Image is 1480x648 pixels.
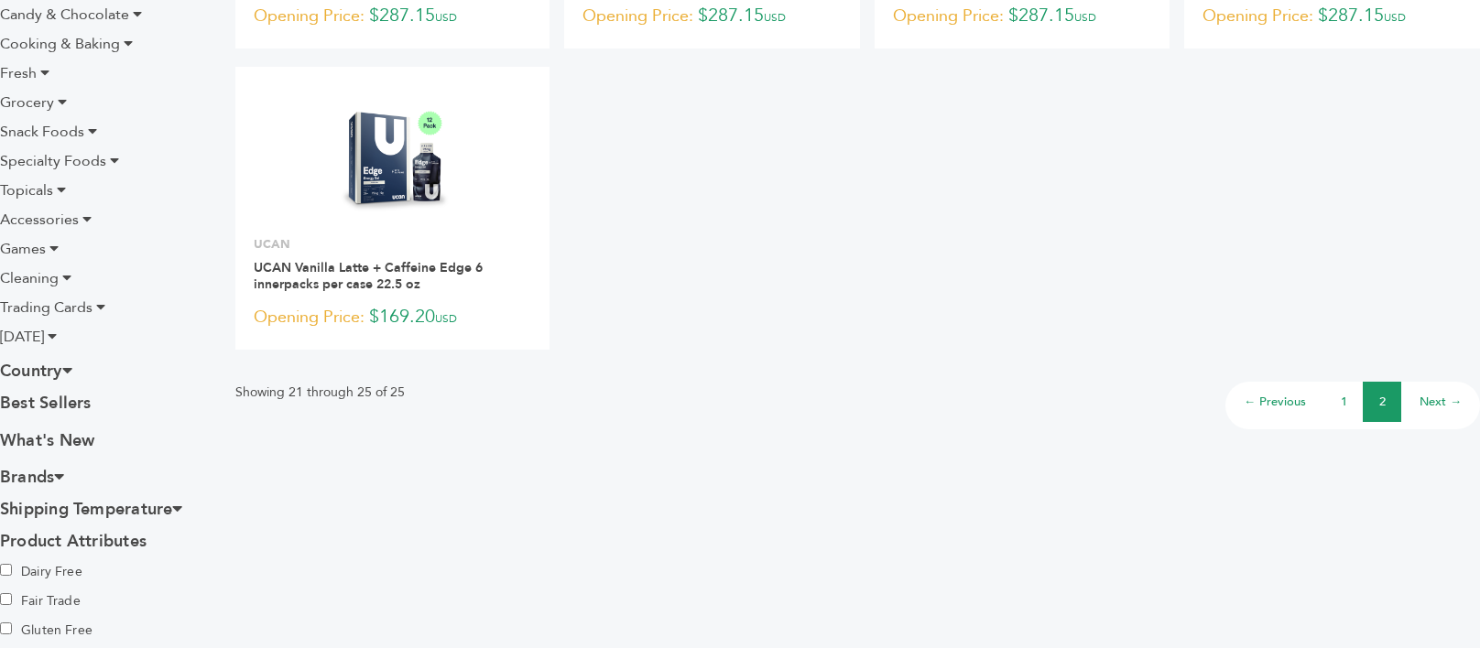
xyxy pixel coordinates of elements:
[254,304,531,331] p: $169.20
[435,10,457,25] span: USD
[1202,4,1313,28] span: Opening Price:
[254,305,365,329] span: Opening Price:
[1384,10,1406,25] span: USD
[1202,3,1462,30] p: $287.15
[764,10,786,25] span: USD
[326,92,459,225] img: UCAN Vanilla Latte + Caffeine Edge 6 innerpacks per case 22.5 oz
[235,382,405,404] p: Showing 21 through 25 of 25
[254,4,365,28] span: Opening Price:
[893,4,1004,28] span: Opening Price:
[1379,394,1386,410] a: 2
[1244,394,1306,410] a: ← Previous
[254,236,531,253] p: UCAN
[435,311,457,326] span: USD
[254,3,531,30] p: $287.15
[582,4,693,28] span: Opening Price:
[1074,10,1096,25] span: USD
[1420,394,1462,410] a: Next →
[893,3,1152,30] p: $287.15
[254,259,483,293] a: UCAN Vanilla Latte + Caffeine Edge 6 innerpacks per case 22.5 oz
[1341,394,1347,410] a: 1
[582,3,842,30] p: $287.15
